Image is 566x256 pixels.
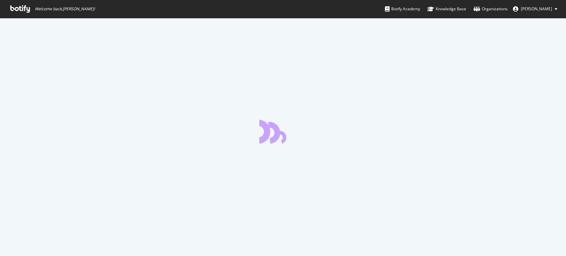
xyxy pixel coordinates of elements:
[521,6,552,12] span: Kristiina Halme
[259,120,307,144] div: animation
[385,6,420,12] div: Botify Academy
[427,6,466,12] div: Knowledge Base
[508,4,563,14] button: [PERSON_NAME]
[473,6,508,12] div: Organizations
[35,6,95,12] span: Welcome back, [PERSON_NAME] !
